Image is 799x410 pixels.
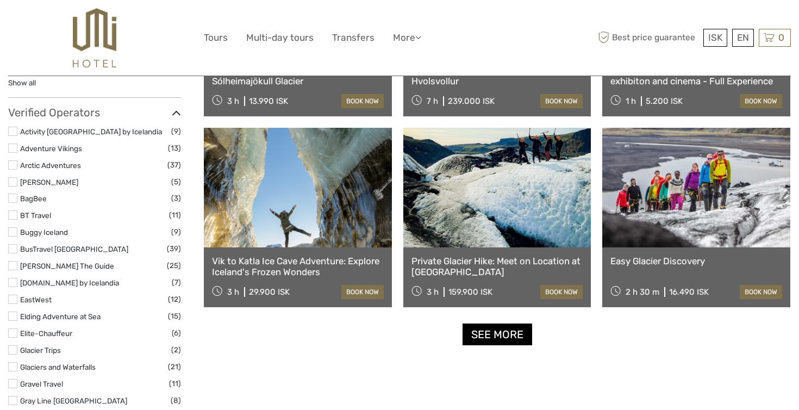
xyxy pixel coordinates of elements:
span: (9) [171,226,181,238]
a: Multi-day tours [246,30,314,46]
div: 5.200 ISK [646,96,683,106]
div: 29.900 ISK [249,287,290,297]
span: 7 h [427,96,438,106]
span: (21) [168,361,181,373]
span: (11) [169,377,181,390]
a: Show all [8,78,36,87]
a: BagBee [20,194,47,203]
span: (5) [171,176,181,188]
span: (11) [169,209,181,221]
a: book now [740,94,782,108]
span: (8) [171,394,181,407]
span: 3 h [427,287,439,297]
a: Gravel Travel [20,380,63,388]
a: Elding Adventure at Sea [20,312,101,321]
a: [PERSON_NAME] [20,178,78,187]
a: Activity [GEOGRAPHIC_DATA] by Icelandia [20,127,162,136]
a: BT Travel [20,211,51,220]
a: Glacier Trips [20,346,61,355]
a: Adventure Vikings [20,144,82,153]
div: 159.900 ISK [448,287,492,297]
img: 526-1e775aa5-7374-4589-9d7e-5793fb20bdfc_logo_big.jpg [73,8,116,67]
a: [PERSON_NAME] The Guide [20,262,114,270]
div: 239.000 ISK [448,96,495,106]
span: (12) [168,293,181,306]
span: (15) [168,310,181,322]
a: Vik to Katla Ice Cave Adventure: Explore Iceland's Frozen Wonders [212,256,384,278]
a: [DOMAIN_NAME] by Icelandia [20,278,119,287]
p: We're away right now. Please check back later! [15,19,123,28]
span: (13) [168,142,181,154]
a: Tours [204,30,228,46]
a: BusTravel [GEOGRAPHIC_DATA] [20,245,128,253]
div: EN [732,29,754,47]
a: Arctic Adventures [20,161,81,170]
a: Elite-Chauffeur [20,329,72,338]
span: (9) [171,125,181,138]
span: (3) [171,192,181,204]
span: (37) [167,159,181,171]
span: Best price guarantee [595,29,701,47]
button: Open LiveChat chat widget [125,17,138,30]
span: (6) [172,327,181,339]
span: 3 h [227,96,239,106]
a: EastWest [20,295,52,304]
span: (2) [171,344,181,356]
div: 16.490 ISK [669,287,709,297]
a: book now [540,285,583,299]
a: book now [740,285,782,299]
span: 3 h [227,287,239,297]
a: Gray Line [GEOGRAPHIC_DATA] [20,396,127,405]
a: Private Glacier Hike: Meet on Location at [GEOGRAPHIC_DATA] [411,256,583,278]
span: 1 h [626,96,636,106]
a: Buggy Iceland [20,228,68,237]
span: ISK [708,32,722,43]
a: Transfers [332,30,374,46]
a: Easy Glacier Discovery [610,256,782,266]
a: See more [463,324,532,346]
span: (25) [167,259,181,272]
a: Glaciers and Waterfalls [20,363,96,371]
span: 2 h 30 m [626,287,659,297]
span: (7) [172,276,181,289]
span: 0 [777,32,786,43]
div: 13.990 ISK [249,96,288,106]
a: book now [341,285,384,299]
a: More [393,30,421,46]
a: book now [540,94,583,108]
h3: Verified Operators [8,106,181,119]
a: book now [341,94,384,108]
span: (39) [167,243,181,255]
